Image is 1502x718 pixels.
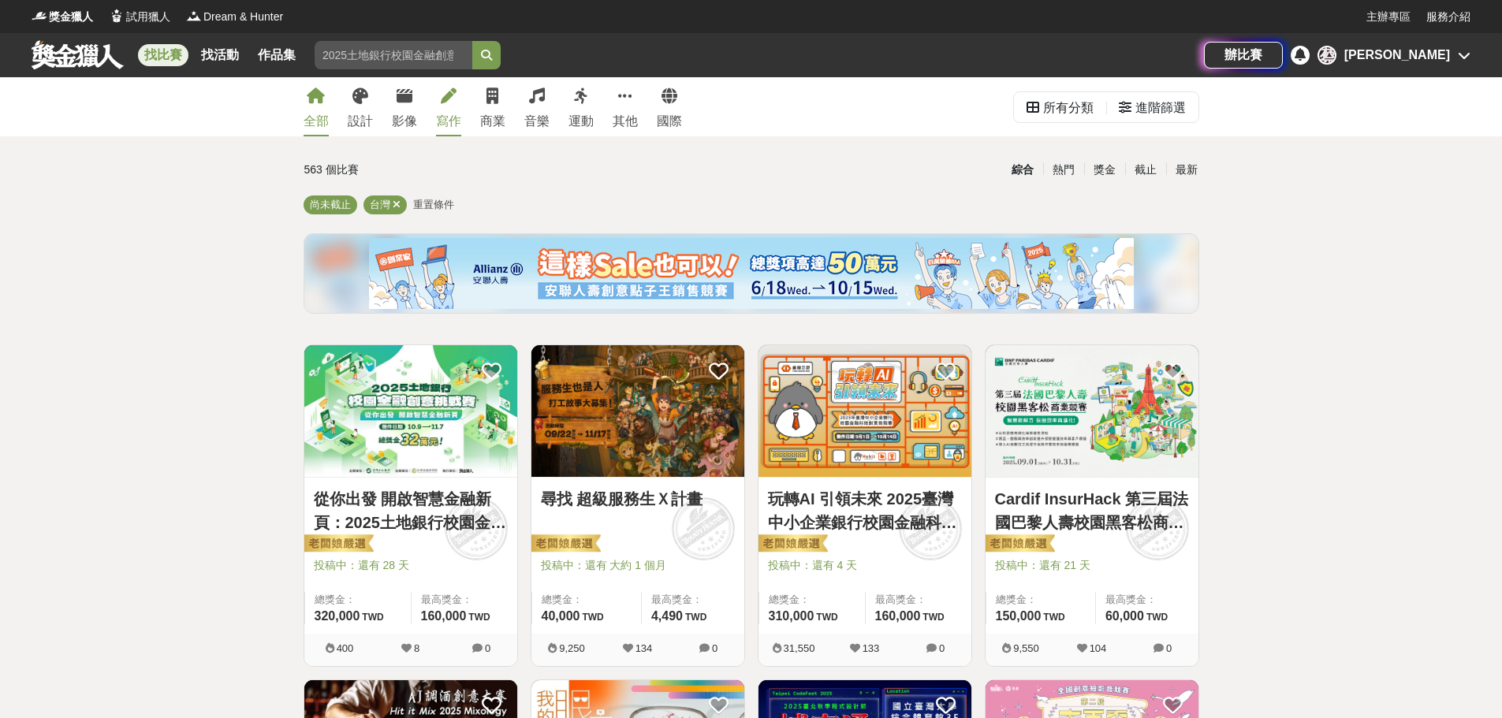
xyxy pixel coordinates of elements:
a: Cover Image [758,345,971,478]
input: 2025土地銀行校園金融創意挑戰賽：從你出發 開啟智慧金融新頁 [315,41,472,69]
div: [PERSON_NAME] [1344,46,1450,65]
a: Cardif InsurHack 第三屆法國巴黎人壽校園黑客松商業競賽 [995,487,1189,534]
span: TWD [685,612,706,623]
span: 尚未截止 [310,199,351,210]
a: 服務介紹 [1426,9,1470,25]
a: LogoDream & Hunter [186,9,283,25]
a: Logo試用獵人 [109,9,170,25]
span: TWD [582,612,603,623]
a: 影像 [392,77,417,136]
a: 找比賽 [138,44,188,66]
a: 從你出發 開啟智慧金融新頁：2025土地銀行校園金融創意挑戰賽 [314,487,508,534]
img: Logo [32,8,47,24]
a: 主辦專區 [1366,9,1411,25]
a: 找活動 [195,44,245,66]
span: 160,000 [421,609,467,623]
a: 全部 [304,77,329,136]
span: 0 [939,642,945,654]
div: 所有分類 [1043,92,1094,124]
span: 最高獎金： [421,592,508,608]
span: 8 [414,642,419,654]
span: 160,000 [875,609,921,623]
img: Logo [186,8,202,24]
a: 玩轉AI 引領未來 2025臺灣中小企業銀行校園金融科技創意挑戰賽 [768,487,962,534]
span: 310,000 [769,609,814,623]
span: 31,550 [784,642,815,654]
a: 辦比賽 [1204,42,1283,69]
span: 最高獎金： [875,592,962,608]
span: 試用獵人 [126,9,170,25]
span: 總獎金： [996,592,1086,608]
span: 134 [635,642,653,654]
a: Cover Image [531,345,744,478]
span: 9,250 [559,642,585,654]
span: 投稿中：還有 4 天 [768,557,962,574]
img: 老闆娘嚴選 [528,534,601,556]
div: 熱門 [1043,156,1084,184]
div: 蔡 [1318,46,1336,65]
span: 台灣 [370,199,390,210]
a: 作品集 [252,44,302,66]
div: 綜合 [1002,156,1043,184]
img: Cover Image [304,345,517,477]
span: 320,000 [315,609,360,623]
span: 最高獎金： [1105,592,1189,608]
div: 截止 [1125,156,1166,184]
a: Cover Image [304,345,517,478]
div: 進階篩選 [1135,92,1186,124]
a: Logo獎金獵人 [32,9,93,25]
span: 投稿中：還有 28 天 [314,557,508,574]
div: 運動 [568,112,594,131]
img: 老闆娘嚴選 [982,534,1055,556]
img: Cover Image [758,345,971,477]
div: 563 個比賽 [304,156,602,184]
span: TWD [362,612,383,623]
span: 60,000 [1105,609,1144,623]
div: 全部 [304,112,329,131]
a: 商業 [480,77,505,136]
span: 40,000 [542,609,580,623]
div: 獎金 [1084,156,1125,184]
span: 400 [337,642,354,654]
span: TWD [816,612,837,623]
span: TWD [468,612,490,623]
img: Cover Image [986,345,1198,477]
span: TWD [1043,612,1064,623]
span: 133 [863,642,880,654]
div: 其他 [613,112,638,131]
div: 最新 [1166,156,1207,184]
span: 重置條件 [413,199,454,210]
img: 老闆娘嚴選 [755,534,828,556]
span: 150,000 [996,609,1042,623]
a: 設計 [348,77,373,136]
span: 0 [1166,642,1172,654]
span: 0 [712,642,717,654]
span: TWD [1146,612,1168,623]
a: 國際 [657,77,682,136]
div: 寫作 [436,112,461,131]
span: 9,550 [1013,642,1039,654]
div: 音樂 [524,112,550,131]
span: TWD [922,612,944,623]
a: Cover Image [986,345,1198,478]
span: 投稿中：還有 21 天 [995,557,1189,574]
span: 0 [485,642,490,654]
div: 影像 [392,112,417,131]
img: Cover Image [531,345,744,477]
a: 其他 [613,77,638,136]
span: 最高獎金： [651,592,735,608]
div: 商業 [480,112,505,131]
span: 總獎金： [315,592,401,608]
img: Logo [109,8,125,24]
div: 設計 [348,112,373,131]
span: 4,490 [651,609,683,623]
img: cf4fb443-4ad2-4338-9fa3-b46b0bf5d316.png [369,238,1134,309]
span: 總獎金： [769,592,855,608]
a: 寫作 [436,77,461,136]
span: 總獎金： [542,592,632,608]
a: 運動 [568,77,594,136]
img: 老闆娘嚴選 [301,534,374,556]
span: Dream & Hunter [203,9,283,25]
span: 投稿中：還有 大約 1 個月 [541,557,735,574]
